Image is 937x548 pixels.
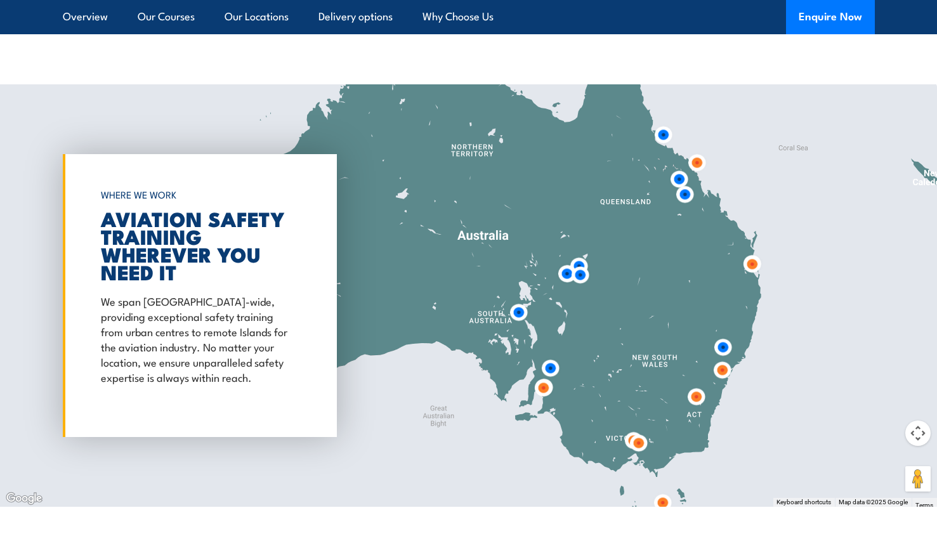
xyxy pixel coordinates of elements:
button: Drag Pegman onto the map to open Street View [905,466,931,492]
span: Map data ©2025 Google [839,499,908,506]
a: Click to see this area on Google Maps [3,490,45,507]
h2: AVIATION SAFETY TRAINING WHEREVER YOU NEED IT [101,209,292,280]
button: Keyboard shortcuts [776,498,831,507]
a: Terms (opens in new tab) [915,502,933,509]
img: Google [3,490,45,507]
button: Map camera controls [905,421,931,446]
h6: WHERE WE WORK [101,183,292,206]
p: We span [GEOGRAPHIC_DATA]-wide, providing exceptional safety training from urban centres to remot... [101,293,292,384]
